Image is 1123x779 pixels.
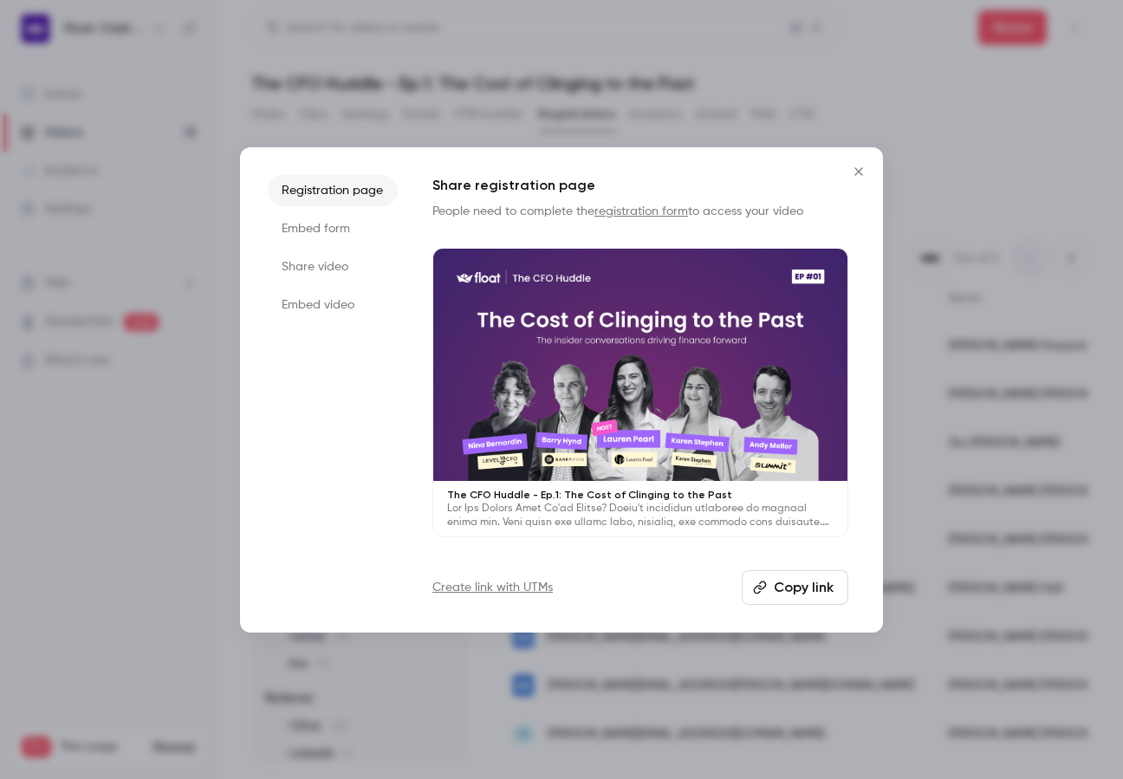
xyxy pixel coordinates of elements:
a: registration form [594,205,688,217]
p: The CFO Huddle - Ep.1: The Cost of Clinging to the Past [447,488,834,502]
a: The CFO Huddle - Ep.1: The Cost of Clinging to the PastLor Ips Dolors Amet Co'ad Elitse? Doeiu't ... [432,248,848,538]
a: Create link with UTMs [432,579,553,596]
h1: Share registration page [432,175,848,196]
li: Share video [268,251,398,282]
button: Copy link [742,570,848,605]
button: Close [841,154,876,189]
li: Embed video [268,289,398,321]
li: Registration page [268,175,398,206]
p: Lor Ips Dolors Amet Co'ad Elitse? Doeiu't incididun utlaboree do magnaal enima min. Veni quisn ex... [447,502,834,529]
p: People need to complete the to access your video [432,203,848,220]
li: Embed form [268,213,398,244]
